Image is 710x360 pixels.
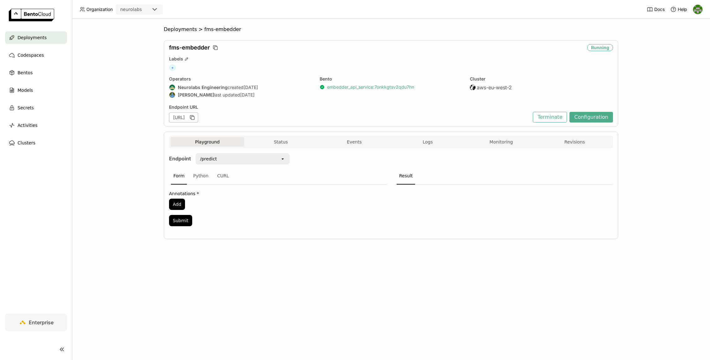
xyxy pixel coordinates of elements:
div: CURL [215,168,232,185]
span: Deployments [18,34,47,41]
a: Codespaces [5,49,67,61]
a: Deployments [5,31,67,44]
img: Toby Thomas [693,5,702,14]
strong: Neurolabs Engineering [178,85,228,90]
a: Clusters [5,137,67,149]
button: Playground [171,137,244,147]
button: Status [244,137,318,147]
div: last updated [169,92,312,98]
strong: Endpoint [169,155,191,162]
div: Running [587,44,613,51]
svg: open [280,156,285,161]
div: Python [191,168,211,185]
span: fms-embedder [169,44,210,51]
div: [URL] [169,112,198,123]
span: fms-embedder [204,26,241,33]
a: Bentos [5,66,67,79]
button: Terminate [533,112,567,123]
a: Activities [5,119,67,132]
a: Docs [647,6,665,13]
div: Cluster [470,76,613,82]
div: Help [670,6,687,13]
span: Activities [18,122,38,129]
div: Form [171,168,187,185]
div: Labels [169,56,613,62]
span: Bentos [18,69,33,76]
span: Enterprise [29,319,54,326]
span: Help [678,7,687,12]
nav: Breadcrumbs navigation [164,26,618,33]
div: /predict [200,156,217,162]
a: embedder_api_service:7onkkgtsv2qdu7hn [327,84,414,90]
a: Secrets [5,102,67,114]
div: created [169,84,312,91]
span: Docs [654,7,665,12]
span: Codespaces [18,51,44,59]
img: logo [9,9,54,21]
span: Logs [423,139,433,145]
strong: [PERSON_NAME] [178,92,214,98]
span: [DATE] [244,85,258,90]
button: Add [169,199,185,210]
label: Annotations * [169,191,387,196]
button: Submit [169,215,192,226]
div: Endpoint URL [169,104,530,110]
span: aws-eu-west-2 [477,84,512,91]
input: Selected neurolabs. [142,7,143,13]
button: Revisions [538,137,611,147]
button: Monitoring [465,137,538,147]
div: Result [397,168,415,185]
div: Bento [320,76,463,82]
span: Models [18,86,33,94]
button: Configuration [569,112,613,123]
span: [DATE] [240,92,255,98]
img: Flaviu Sămărghițan [169,92,175,98]
span: Deployments [164,26,197,33]
img: Neurolabs Engineering [169,85,175,90]
div: neurolabs [120,6,142,13]
a: Enterprise [5,314,67,331]
span: Clusters [18,139,35,147]
span: Secrets [18,104,34,112]
span: > [197,26,204,33]
a: Models [5,84,67,97]
div: Operators [169,76,312,82]
button: Events [317,137,391,147]
input: Selected /predict. [218,156,218,162]
span: + [169,64,176,71]
span: Organization [86,7,113,12]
